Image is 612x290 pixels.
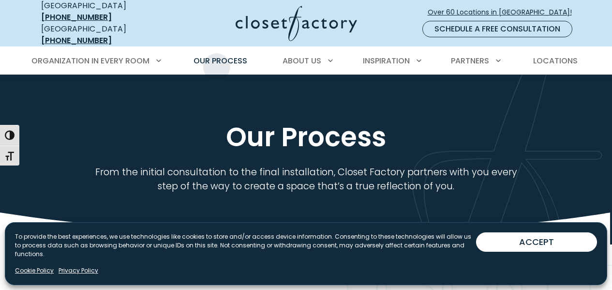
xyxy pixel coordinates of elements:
a: [PHONE_NUMBER] [41,12,112,23]
span: Partners [451,55,489,66]
a: [PHONE_NUMBER] [41,35,112,46]
span: Over 60 Locations in [GEOGRAPHIC_DATA]! [428,7,580,17]
a: Schedule a Free Consultation [422,21,572,37]
p: From the initial consultation to the final installation, Closet Factory partners with you every s... [85,165,528,193]
p: To provide the best experiences, we use technologies like cookies to store and/or access device i... [15,232,476,259]
nav: Primary Menu [25,47,588,75]
a: Cookie Policy [15,266,54,275]
span: About Us [283,55,321,66]
button: ACCEPT [476,232,597,252]
img: Closet Factory Logo [236,6,357,41]
span: Our Process [194,55,247,66]
a: Privacy Policy [59,266,98,275]
div: [GEOGRAPHIC_DATA] [41,23,160,46]
h1: Our Process [39,121,573,153]
span: Locations [533,55,578,66]
span: Organization in Every Room [31,55,149,66]
span: Inspiration [363,55,410,66]
a: Over 60 Locations in [GEOGRAPHIC_DATA]! [427,4,580,21]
